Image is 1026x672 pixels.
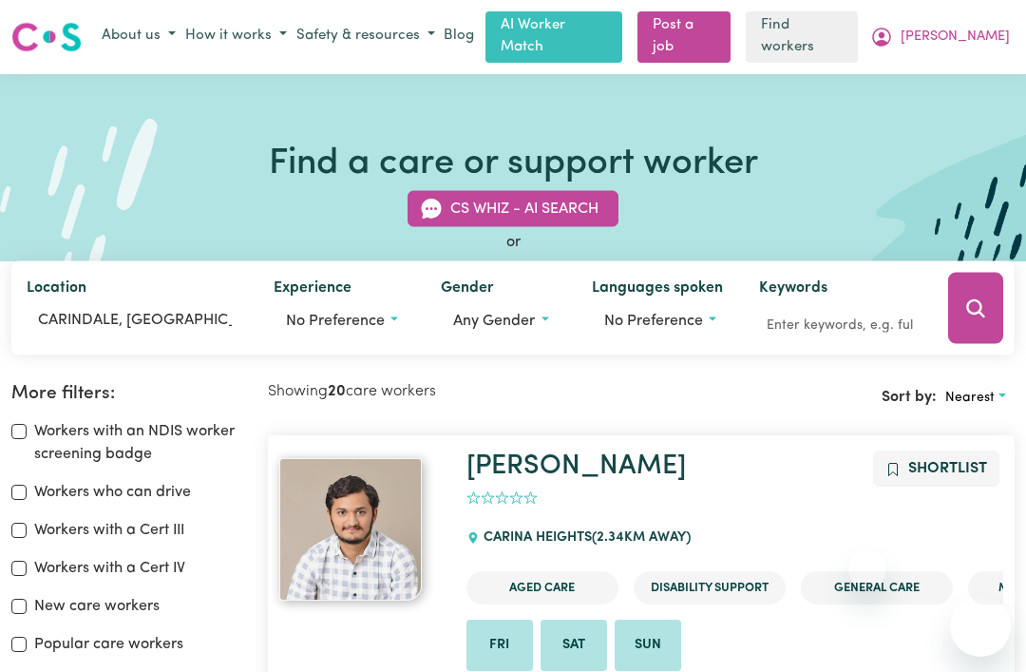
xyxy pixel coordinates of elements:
div: or [11,231,1015,254]
button: How it works [180,21,292,52]
a: [PERSON_NAME] [466,452,686,480]
button: Worker gender preference [441,303,560,339]
a: AI Worker Match [485,11,622,63]
button: Sort search results [937,383,1015,413]
label: New care workers [34,595,160,618]
a: Find workers [746,11,858,63]
label: Workers with a Cert III [34,519,184,542]
h2: More filters: [11,383,245,405]
span: ( 2.34 km away) [592,530,691,545]
iframe: Close message [848,550,886,588]
div: add rating by typing an integer from 0 to 5 or pressing arrow keys [466,488,538,509]
button: Search [948,273,1003,344]
li: Available on Fri [466,620,533,671]
input: Enter a suburb [27,303,243,337]
li: Aged Care [466,571,618,605]
label: Workers with an NDIS worker screening badge [34,420,245,466]
button: Add to shortlist [873,451,999,487]
label: Experience [274,277,351,303]
button: CS Whiz - AI Search [408,191,618,227]
label: Popular care workers [34,633,183,656]
span: Any gender [453,314,535,329]
iframe: Button to launch messaging window [950,596,1011,657]
label: Workers who can drive [34,481,191,504]
li: Available on Sun [615,620,681,671]
div: CARINA HEIGHTS [466,512,702,564]
button: Worker experience options [274,303,410,339]
b: 20 [328,384,346,399]
label: Workers with a Cert IV [34,557,185,580]
span: Nearest [945,391,995,405]
span: Shortlist [908,461,987,476]
h1: Find a care or support worker [269,143,758,186]
span: Sort by: [882,391,937,406]
img: Careseekers logo [11,20,82,54]
img: View Devinkumar Dheerajlal's profile [279,458,422,601]
a: Blog [440,22,478,51]
button: My Account [865,21,1015,53]
a: Post a job [637,11,731,63]
label: Languages spoken [592,277,723,303]
button: About us [97,21,180,52]
label: Gender [441,277,494,303]
span: No preference [286,314,385,329]
button: Safety & resources [292,21,440,52]
li: Disability Support [634,571,786,605]
li: Available on Sat [541,620,607,671]
span: [PERSON_NAME] [901,27,1010,48]
h2: Showing care workers [268,383,641,401]
label: Location [27,277,86,303]
a: Careseekers logo [11,15,82,59]
span: No preference [604,314,703,329]
label: Keywords [759,277,827,303]
li: General Care [801,571,953,605]
button: Worker language preferences [592,303,729,339]
a: Devinkumar Dheerajlal [279,458,444,601]
input: Enter keywords, e.g. full name, interests [759,311,921,340]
